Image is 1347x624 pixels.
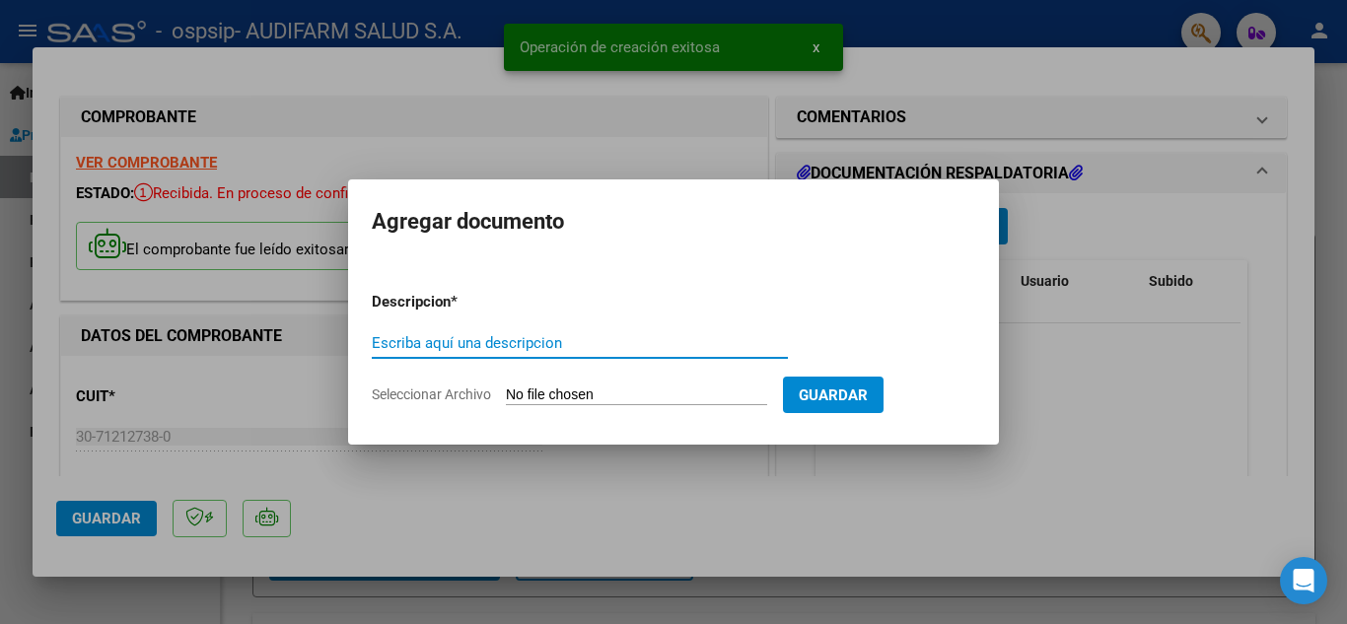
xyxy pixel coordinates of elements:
span: Guardar [799,386,868,404]
h2: Agregar documento [372,203,975,241]
p: Descripcion [372,291,553,313]
button: Guardar [783,377,884,413]
span: Seleccionar Archivo [372,386,491,402]
div: Open Intercom Messenger [1280,557,1327,604]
